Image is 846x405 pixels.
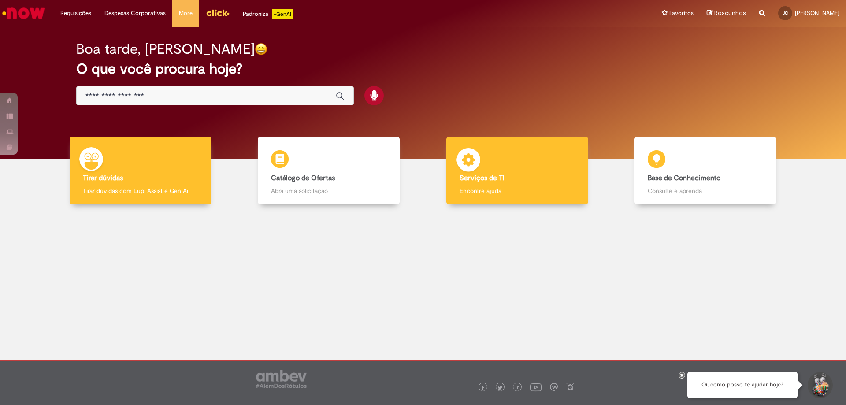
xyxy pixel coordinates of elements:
b: Base de Conhecimento [648,174,720,182]
img: logo_footer_twitter.png [498,386,502,390]
b: Tirar dúvidas [83,174,123,182]
p: Encontre ajuda [460,186,575,195]
p: +GenAi [272,9,293,19]
h2: Boa tarde, [PERSON_NAME] [76,41,255,57]
img: logo_footer_youtube.png [530,381,542,393]
img: logo_footer_ambev_rotulo_gray.png [256,370,307,388]
span: Requisições [60,9,91,18]
button: Iniciar Conversa de Suporte [806,372,833,398]
span: JC [783,10,788,16]
a: Catálogo de Ofertas Abra uma solicitação [235,137,423,204]
a: Serviços de TI Encontre ajuda [423,137,612,204]
span: [PERSON_NAME] [795,9,839,17]
p: Tirar dúvidas com Lupi Assist e Gen Ai [83,186,198,195]
img: ServiceNow [1,4,46,22]
img: logo_footer_workplace.png [550,383,558,391]
span: Rascunhos [714,9,746,17]
img: happy-face.png [255,43,267,56]
b: Serviços de TI [460,174,505,182]
img: logo_footer_facebook.png [481,386,485,390]
span: Favoritos [669,9,694,18]
div: Oi, como posso te ajudar hoje? [687,372,798,398]
a: Rascunhos [707,9,746,18]
b: Catálogo de Ofertas [271,174,335,182]
img: logo_footer_linkedin.png [516,385,520,390]
span: More [179,9,193,18]
img: logo_footer_naosei.png [566,383,574,391]
p: Consulte e aprenda [648,186,763,195]
a: Base de Conhecimento Consulte e aprenda [612,137,800,204]
p: Abra uma solicitação [271,186,386,195]
img: click_logo_yellow_360x200.png [206,6,230,19]
div: Padroniza [243,9,293,19]
a: Tirar dúvidas Tirar dúvidas com Lupi Assist e Gen Ai [46,137,235,204]
h2: O que você procura hoje? [76,61,770,77]
span: Despesas Corporativas [104,9,166,18]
